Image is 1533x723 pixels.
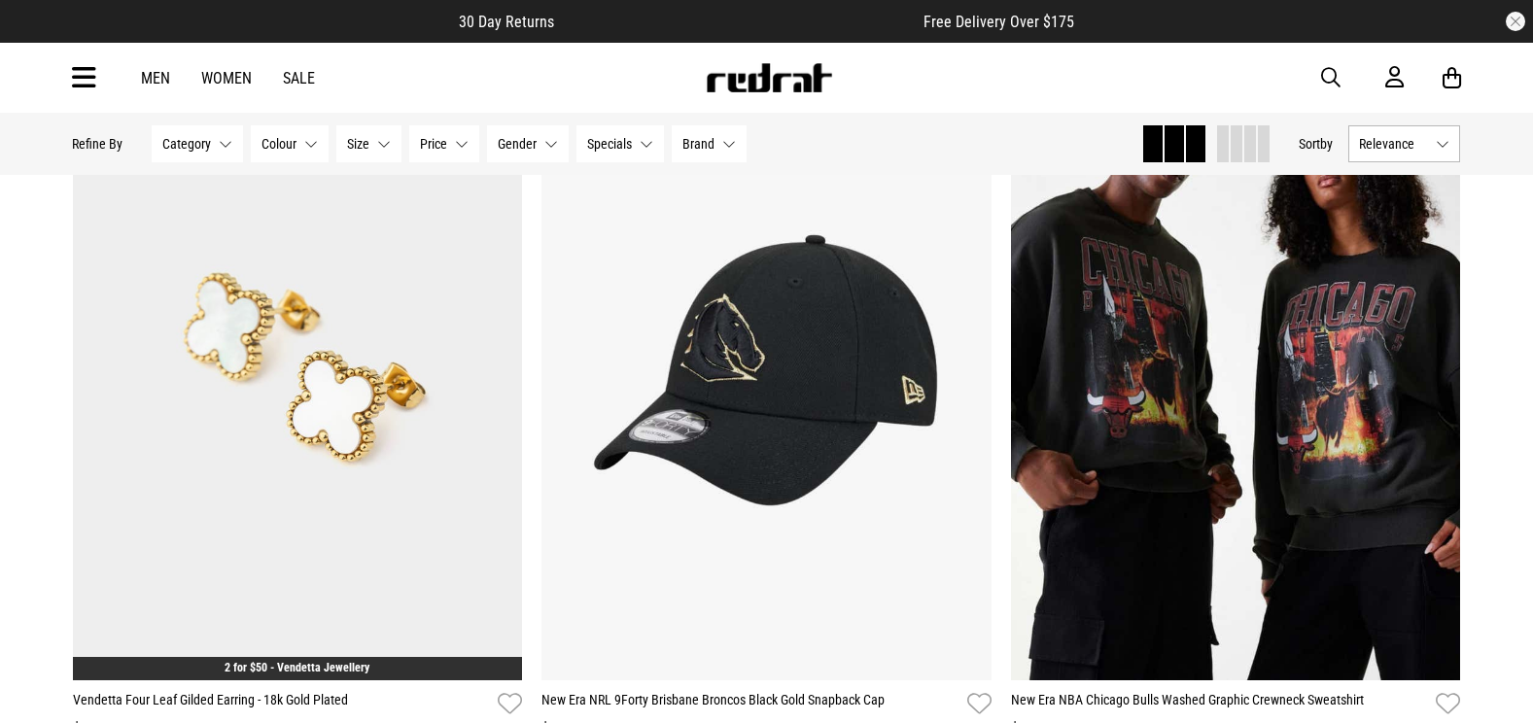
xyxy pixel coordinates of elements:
button: Price [410,125,480,162]
button: Colour [252,125,330,162]
a: Sale [283,69,315,87]
img: Vendetta Four Leaf Gilded Earring - 18k Gold Plated in White [73,51,523,680]
span: 30 Day Returns [459,13,554,31]
img: New Era Nba Chicago Bulls Washed Graphic Crewneck Sweatshirt in Black [1011,51,1461,680]
a: Men [141,69,170,87]
span: Size [348,136,370,152]
span: Brand [683,136,715,152]
span: Colour [262,136,297,152]
span: by [1321,136,1334,152]
span: Free Delivery Over $175 [923,13,1074,31]
img: New Era Nrl 9forty Brisbane Broncos Black Gold Snapback Cap in Black [541,51,992,680]
span: Gender [499,136,538,152]
button: Sortby [1300,132,1334,155]
span: Relevance [1360,136,1429,152]
button: Relevance [1349,125,1461,162]
span: Specials [588,136,633,152]
p: Refine By [73,136,123,152]
a: New Era NRL 9Forty Brisbane Broncos Black Gold Snapback Cap [541,690,959,718]
span: Category [163,136,212,152]
button: Brand [673,125,748,162]
img: Redrat logo [705,63,833,92]
a: New Era NBA Chicago Bulls Washed Graphic Crewneck Sweatshirt [1011,690,1429,718]
a: 2 for $50 - Vendetta Jewellery [225,661,369,674]
a: Vendetta Four Leaf Gilded Earring - 18k Gold Plated [73,690,491,718]
button: Specials [577,125,665,162]
a: Women [201,69,252,87]
span: Price [421,136,448,152]
button: Gender [488,125,570,162]
button: Category [153,125,244,162]
button: Size [337,125,402,162]
iframe: Customer reviews powered by Trustpilot [593,12,885,31]
button: Open LiveChat chat widget [16,8,74,66]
